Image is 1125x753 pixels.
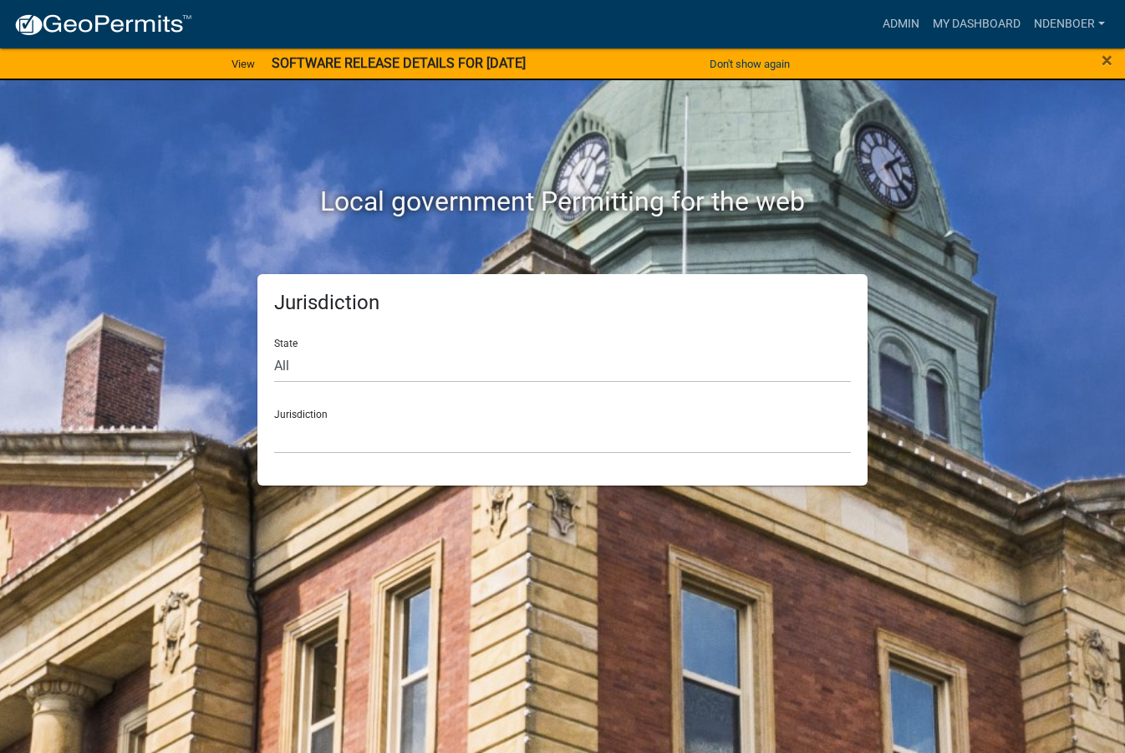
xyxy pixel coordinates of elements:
[876,8,926,40] a: Admin
[274,291,851,315] h5: Jurisdiction
[926,8,1027,40] a: My Dashboard
[1102,48,1112,72] span: ×
[272,55,526,71] strong: SOFTWARE RELEASE DETAILS FOR [DATE]
[703,50,797,78] button: Don't show again
[1027,8,1112,40] a: ndenboer
[225,50,262,78] a: View
[99,186,1026,217] h2: Local government Permitting for the web
[1102,50,1112,70] button: Close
